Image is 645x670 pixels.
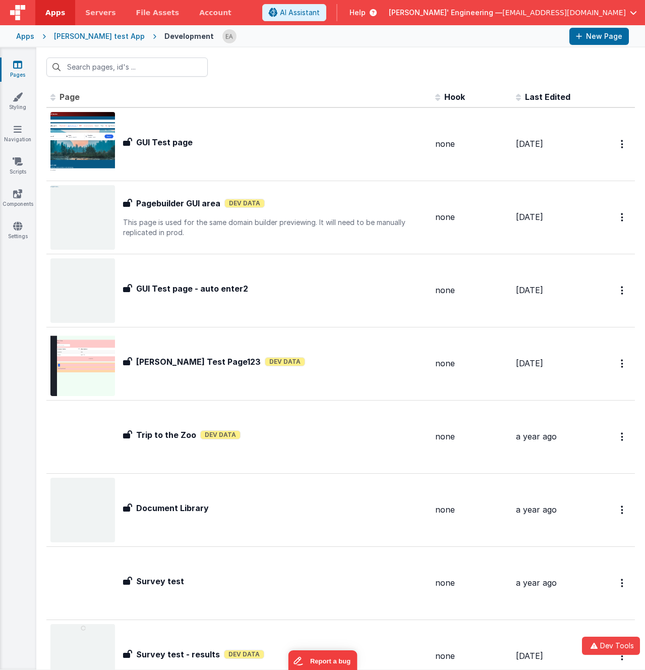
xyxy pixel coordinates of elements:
span: Dev Data [200,430,241,439]
h3: Trip to the Zoo [136,429,196,441]
div: Development [164,31,214,41]
span: Dev Data [265,357,305,366]
h3: Survey test - results [136,648,220,660]
span: Dev Data [224,650,264,659]
div: none [435,358,508,369]
span: AI Assistant [280,8,320,18]
span: Last Edited [525,92,570,102]
input: Search pages, id's ... [46,58,208,77]
button: Options [615,499,631,520]
div: none [435,431,508,442]
h3: Document Library [136,502,209,514]
span: a year ago [516,578,557,588]
div: none [435,138,508,150]
span: [DATE] [516,358,543,368]
span: Apps [45,8,65,18]
button: New Page [569,28,629,45]
div: [PERSON_NAME] test App [54,31,145,41]
img: 22247776540210b1b2aca0d8fc1ec16c [222,29,237,43]
span: [DATE] [516,285,543,295]
span: Page [60,92,80,102]
span: a year ago [516,505,557,515]
span: Dev Data [224,199,265,208]
button: AI Assistant [262,4,326,21]
span: [PERSON_NAME]' Engineering — [389,8,502,18]
button: Options [615,426,631,447]
div: none [435,577,508,589]
button: [PERSON_NAME]' Engineering — [EMAIL_ADDRESS][DOMAIN_NAME] [389,8,637,18]
div: none [435,504,508,516]
button: Options [615,353,631,374]
span: Help [349,8,366,18]
h3: GUI Test page [136,136,193,148]
span: Servers [85,8,115,18]
div: Apps [16,31,34,41]
button: Options [615,134,631,154]
span: [DATE] [516,651,543,661]
button: Options [615,280,631,301]
div: none [435,650,508,662]
span: [DATE] [516,212,543,222]
button: Options [615,573,631,593]
div: none [435,285,508,296]
span: [DATE] [516,139,543,149]
span: a year ago [516,431,557,441]
h3: Survey test [136,575,184,587]
h3: [PERSON_NAME] Test Page123 [136,356,261,368]
span: [EMAIL_ADDRESS][DOMAIN_NAME] [502,8,626,18]
div: none [435,211,508,223]
span: File Assets [136,8,180,18]
h3: Pagebuilder GUI area [136,197,220,209]
button: Options [615,207,631,228]
span: Hook [444,92,465,102]
button: Dev Tools [582,637,640,655]
h3: GUI Test page - auto enter2 [136,283,248,295]
p: This page is used for the same domain builder previewing. It will need to be manually replicated ... [123,217,427,238]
